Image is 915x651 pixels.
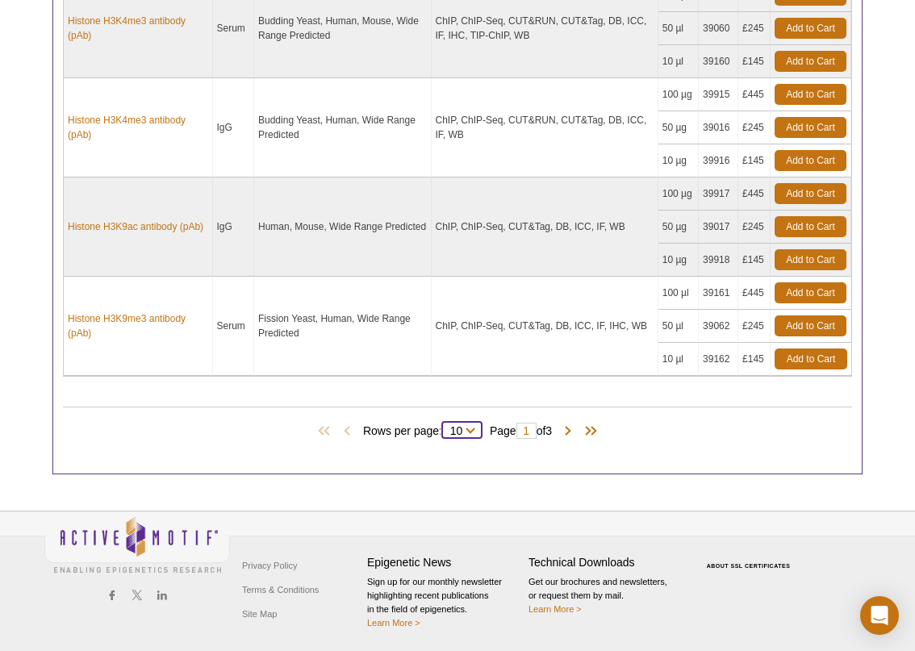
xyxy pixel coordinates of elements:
h4: Technical Downloads [529,556,682,570]
a: Add to Cart [775,84,846,105]
a: Histone H3K9ac antibody (pAb) [68,219,203,234]
td: 100 µg [658,78,699,111]
a: Privacy Policy [238,553,301,578]
td: 50 µg [658,211,699,244]
span: Previous Page [339,424,355,440]
td: £145 [738,244,771,277]
img: Active Motif, [44,511,230,577]
h4: Epigenetic News [367,556,520,570]
a: Add to Cart [775,315,846,336]
td: ChIP, ChIP-Seq, CUT&Tag, DB, ICC, IF, WB [432,177,658,277]
a: Learn More > [367,618,420,628]
td: 10 µl [658,343,699,376]
span: Page of [482,423,560,439]
td: Budding Yeast, Human, Wide Range Predicted [254,78,432,177]
td: ChIP, ChIP-Seq, CUT&Tag, DB, ICC, IF, IHC, WB [432,277,658,376]
a: Add to Cart [775,282,846,303]
a: Site Map [238,602,281,626]
table: Click to Verify - This site chose Symantec SSL for secure e-commerce and confidential communicati... [690,540,811,575]
td: 39016 [699,111,738,144]
a: Add to Cart [775,117,846,138]
td: 10 µg [658,244,699,277]
td: £245 [738,111,771,144]
td: Fission Yeast, Human, Wide Range Predicted [254,277,432,376]
td: £145 [738,144,771,177]
a: Add to Cart [775,18,846,39]
p: Sign up for our monthly newsletter highlighting recent publications in the field of epigenetics. [367,575,520,630]
td: 10 µl [658,45,699,78]
td: 39017 [699,211,738,244]
td: IgG [213,78,255,177]
td: 39060 [699,12,738,45]
a: Add to Cart [775,249,846,270]
a: Add to Cart [775,150,846,171]
td: 10 µg [658,144,699,177]
td: IgG [213,177,255,277]
td: 39161 [699,277,738,310]
td: £145 [738,343,771,376]
td: 39918 [699,244,738,277]
td: £245 [738,310,771,343]
span: 3 [545,424,552,437]
td: 100 µg [658,177,699,211]
td: Serum [213,277,255,376]
span: First Page [315,424,339,440]
a: Add to Cart [775,51,846,72]
td: £245 [738,12,771,45]
span: Next Page [560,424,576,440]
a: Add to Cart [775,183,846,204]
a: Add to Cart [775,216,846,237]
td: 39917 [699,177,738,211]
td: £245 [738,211,771,244]
td: £445 [738,277,771,310]
h2: Products (28) [63,407,852,407]
a: Terms & Conditions [238,578,323,602]
span: Rows per page: [363,422,482,438]
td: 100 µl [658,277,699,310]
td: 50 µl [658,12,699,45]
td: 50 µg [658,111,699,144]
a: Learn More > [529,604,582,614]
a: Add to Cart [775,348,847,369]
a: Histone H3K4me3 antibody (pAb) [68,113,208,142]
div: Open Intercom Messenger [860,596,899,635]
td: Human, Mouse, Wide Range Predicted [254,177,432,277]
td: 39915 [699,78,738,111]
td: 50 µl [658,310,699,343]
td: £145 [738,45,771,78]
span: Last Page [576,424,600,440]
p: Get our brochures and newsletters, or request them by mail. [529,575,682,616]
a: Histone H3K4me3 antibody (pAb) [68,14,208,43]
td: £445 [738,78,771,111]
td: £445 [738,177,771,211]
td: 39062 [699,310,738,343]
td: 39916 [699,144,738,177]
a: ABOUT SSL CERTIFICATES [707,563,791,569]
a: Histone H3K9me3 antibody (pAb) [68,311,208,340]
td: ChIP, ChIP-Seq, CUT&RUN, CUT&Tag, DB, ICC, IF, WB [432,78,658,177]
td: 39160 [699,45,738,78]
td: 39162 [699,343,738,376]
